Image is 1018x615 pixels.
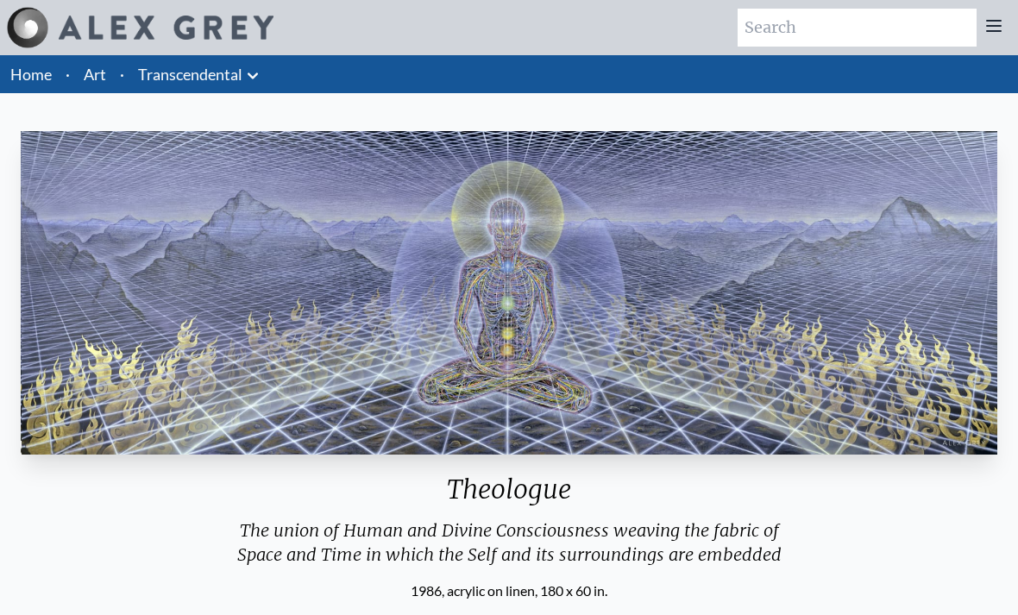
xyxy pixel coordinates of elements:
li: · [113,55,131,93]
div: Theologue [14,474,1004,518]
input: Search [738,9,977,47]
div: The union of Human and Divine Consciousness weaving the fabric of Space and Time in which the Sel... [123,518,895,580]
a: Art [84,62,106,86]
a: Transcendental [138,62,242,86]
img: Theologue-1986-Alex-Grey-watermarked-1624393305.jpg [21,131,997,455]
div: 1986, acrylic on linen, 180 x 60 in. [14,580,1004,601]
a: Home [10,65,52,84]
li: · [59,55,77,93]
